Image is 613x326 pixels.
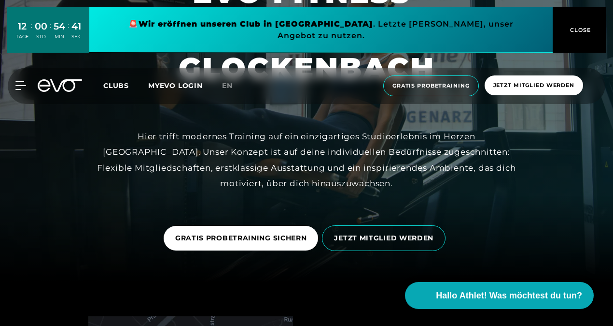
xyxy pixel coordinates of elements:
[222,80,244,91] a: en
[68,20,69,46] div: :
[71,33,81,40] div: SEK
[322,218,449,258] a: JETZT MITGLIED WERDEN
[175,233,307,243] span: GRATIS PROBETRAINING SICHERN
[405,282,594,309] button: Hallo Athlet! Was möchtest du tun?
[16,33,28,40] div: TAGE
[493,81,574,89] span: Jetzt Mitglied werden
[222,81,233,90] span: en
[148,81,203,90] a: MYEVO LOGIN
[436,289,582,302] span: Hallo Athlet! Was möchtest du tun?
[54,19,65,33] div: 54
[31,20,32,46] div: :
[334,233,433,243] span: JETZT MITGLIED WERDEN
[50,20,51,46] div: :
[89,129,524,191] div: Hier trifft modernes Training auf ein einzigartiges Studioerlebnis im Herzen [GEOGRAPHIC_DATA]. U...
[553,7,606,53] button: CLOSE
[54,33,65,40] div: MIN
[71,19,81,33] div: 41
[482,75,586,96] a: Jetzt Mitglied werden
[16,19,28,33] div: 12
[568,26,591,34] span: CLOSE
[103,81,129,90] span: Clubs
[35,33,47,40] div: STD
[103,81,148,90] a: Clubs
[164,219,322,258] a: GRATIS PROBETRAINING SICHERN
[392,82,470,90] span: Gratis Probetraining
[380,75,482,96] a: Gratis Probetraining
[35,19,47,33] div: 00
